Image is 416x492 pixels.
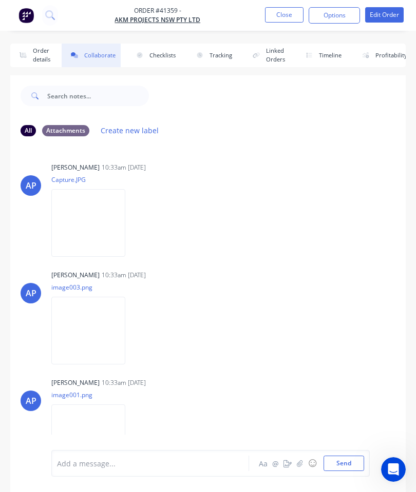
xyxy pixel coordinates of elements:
button: Aa [257,457,269,469]
button: Options [309,7,360,24]
p: image001.png [51,391,136,399]
a: AKM PROJECTS NSW PTY LTD [115,15,200,25]
div: [PERSON_NAME] [51,271,100,280]
div: All [21,125,36,136]
div: [PERSON_NAME] [51,163,100,172]
button: Create new label [96,124,164,137]
div: 10:33am [DATE] [102,271,146,280]
div: AP [26,179,36,192]
img: Factory [18,8,34,23]
div: AP [26,287,36,299]
button: Linked Orders [243,44,290,67]
button: ☺ [306,457,318,469]
button: Profitability [353,44,412,67]
p: image003.png [51,283,136,292]
p: Capture.JPG [51,175,136,184]
button: @ [269,457,281,469]
button: Collaborate [62,44,121,67]
div: AP [26,395,36,407]
iframe: Intercom live chat [381,457,406,482]
div: 10:33am [DATE] [102,378,146,387]
button: Checklists [127,44,181,67]
button: Tracking [187,44,237,67]
button: Close [265,7,304,23]
button: Send [324,456,364,471]
button: Edit Order [365,7,404,23]
div: 10:33am [DATE] [102,163,146,172]
div: Attachments [42,125,89,136]
div: [PERSON_NAME] [51,378,100,387]
button: Order details [10,44,55,67]
input: Search notes... [47,86,149,106]
span: Order #41359 - [115,6,200,15]
button: Timeline [296,44,347,67]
